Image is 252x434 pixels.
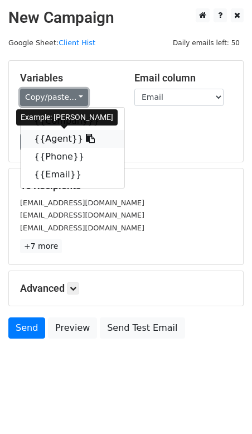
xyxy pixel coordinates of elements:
a: +7 more [20,239,62,253]
a: Send Test Email [100,317,185,339]
a: {{Email}} [21,166,124,184]
h5: 10 Recipients [20,180,232,192]
small: [EMAIL_ADDRESS][DOMAIN_NAME] [20,224,144,232]
a: {{Agent}} [21,130,124,148]
h5: Advanced [20,282,232,295]
small: Google Sheet: [8,38,95,47]
a: Client Hist [59,38,95,47]
a: Daily emails left: 50 [169,38,244,47]
a: Preview [48,317,97,339]
a: {{Phone}} [21,148,124,166]
h5: Variables [20,72,118,84]
a: Copy/paste... [20,89,88,106]
a: Send [8,317,45,339]
span: Daily emails left: 50 [169,37,244,49]
div: Example: [PERSON_NAME] [16,109,118,126]
small: [EMAIL_ADDRESS][DOMAIN_NAME] [20,199,144,207]
h5: Email column [134,72,232,84]
small: [EMAIL_ADDRESS][DOMAIN_NAME] [20,211,144,219]
h2: New Campaign [8,8,244,27]
iframe: Chat Widget [196,380,252,434]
